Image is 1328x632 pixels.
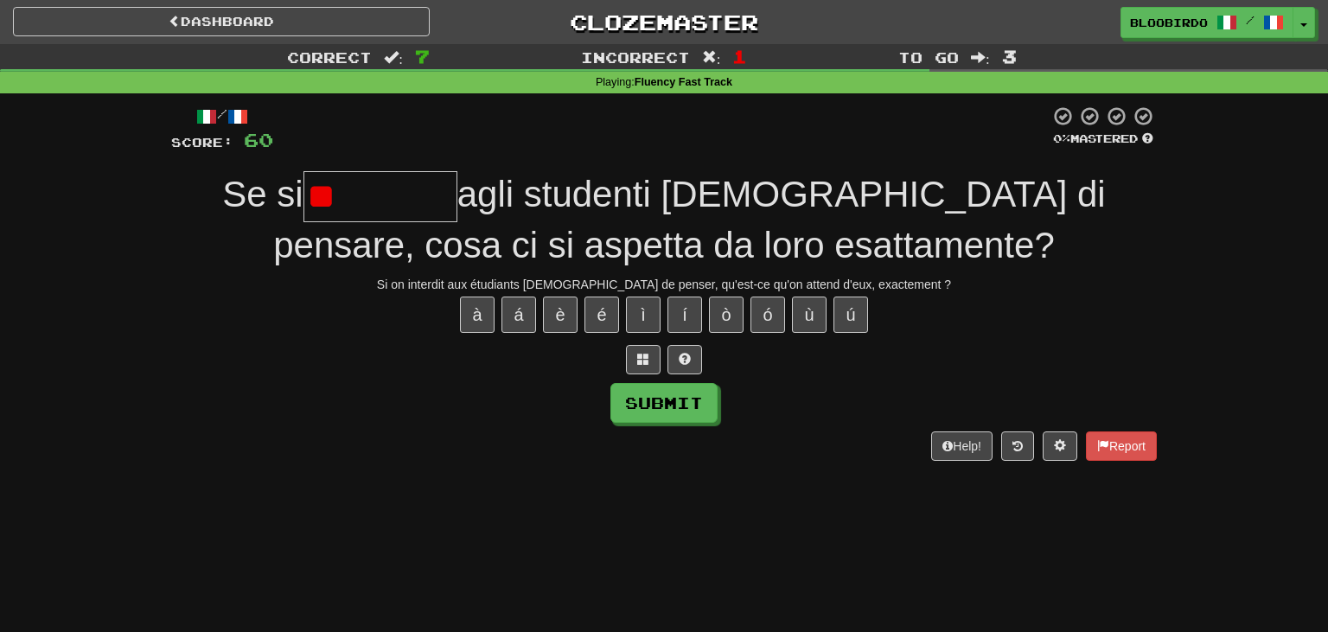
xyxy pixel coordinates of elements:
button: Single letter hint - you only get 1 per sentence and score half the points! alt+h [667,345,702,374]
button: Switch sentence to multiple choice alt+p [626,345,661,374]
a: Dashboard [13,7,430,36]
span: 1 [732,46,747,67]
span: Se si [222,174,303,214]
button: ù [792,297,827,333]
span: 60 [244,129,273,150]
div: Mastered [1050,131,1157,147]
a: BlooBirdo / [1120,7,1293,38]
span: Correct [287,48,372,66]
button: ì [626,297,661,333]
span: 0 % [1053,131,1070,145]
button: à [460,297,495,333]
span: : [971,50,990,65]
span: : [702,50,721,65]
button: Help! [931,431,993,461]
span: To go [898,48,959,66]
span: Score: [171,135,233,150]
button: é [584,297,619,333]
button: Submit [610,383,718,423]
span: 3 [1002,46,1017,67]
button: ò [709,297,744,333]
div: Si on interdit aux étudiants [DEMOGRAPHIC_DATA] de penser, qu'est-ce qu'on attend d'eux, exacteme... [171,276,1157,293]
button: ú [833,297,868,333]
button: í [667,297,702,333]
button: Round history (alt+y) [1001,431,1034,461]
span: 7 [415,46,430,67]
button: ó [750,297,785,333]
button: á [501,297,536,333]
button: è [543,297,578,333]
span: / [1246,14,1255,26]
span: agli studenti [DEMOGRAPHIC_DATA] di pensare, cosa ci si aspetta da loro esattamente? [273,174,1105,265]
span: : [384,50,403,65]
button: Report [1086,431,1157,461]
a: Clozemaster [456,7,872,37]
strong: Fluency Fast Track [635,76,732,88]
div: / [171,105,273,127]
span: BlooBirdo [1130,15,1208,30]
span: Incorrect [581,48,690,66]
